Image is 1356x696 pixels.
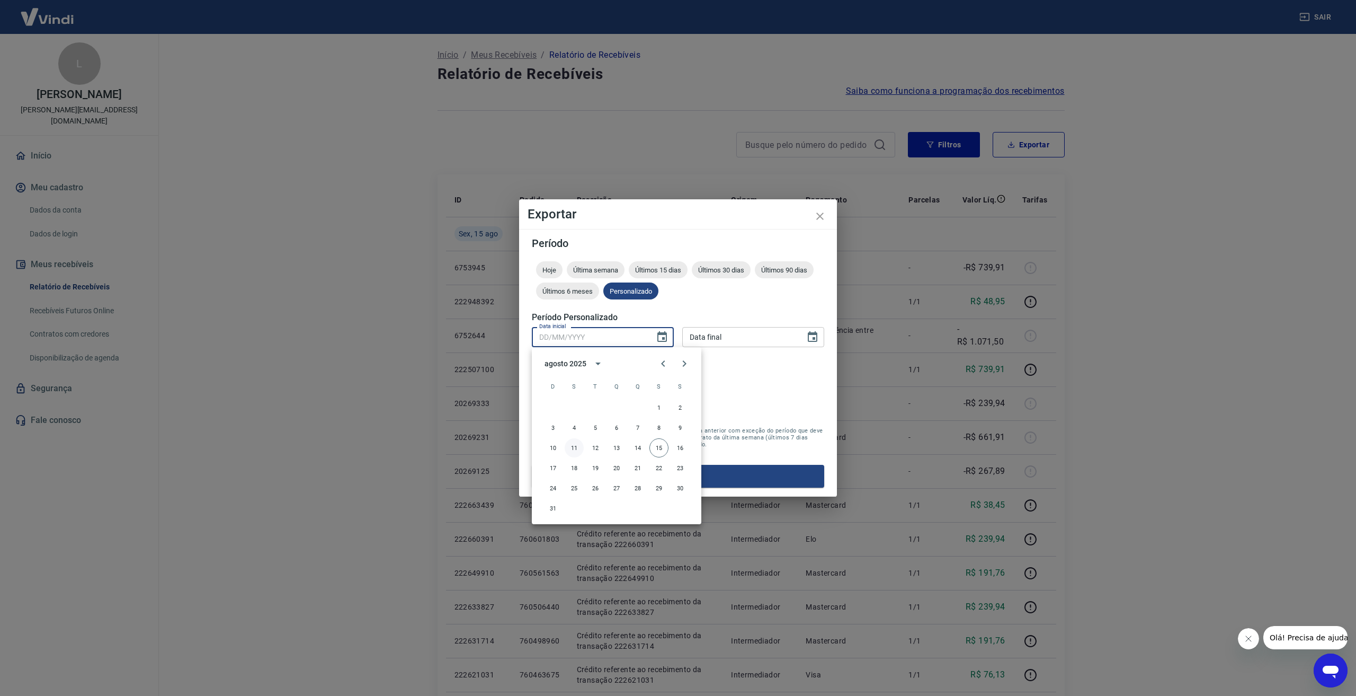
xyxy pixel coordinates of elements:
input: DD/MM/YYYY [682,327,798,347]
div: Últimos 90 dias [755,261,814,278]
button: 11 [565,438,584,457]
button: 10 [543,438,563,457]
button: 21 [628,459,647,478]
button: 7 [628,418,647,437]
button: 14 [628,438,647,457]
button: 28 [628,479,647,498]
span: Últimos 15 dias [629,266,688,274]
button: 19 [586,459,605,478]
span: quarta-feira [607,376,626,397]
div: Hoje [536,261,563,278]
button: 29 [649,479,668,498]
button: 27 [607,479,626,498]
div: Últimos 6 meses [536,283,599,299]
span: sábado [671,376,690,397]
h4: Exportar [528,208,828,221]
button: 3 [543,418,563,437]
button: 16 [671,438,690,457]
button: Previous month [653,353,674,374]
span: Últimos 6 meses [536,287,599,295]
button: 18 [565,459,584,478]
button: Choose date [652,327,673,348]
button: 6 [607,418,626,437]
button: 9 [671,418,690,437]
button: 2 [671,398,690,417]
div: agosto 2025 [545,358,586,369]
span: sexta-feira [649,376,668,397]
button: 1 [649,398,668,417]
div: Personalizado [603,283,658,299]
button: 13 [607,438,626,457]
div: Últimos 15 dias [629,261,688,278]
span: domingo [543,376,563,397]
span: Hoje [536,266,563,274]
button: Choose date [802,327,823,348]
button: 30 [671,479,690,498]
span: Últimos 30 dias [692,266,751,274]
label: Data inicial [539,322,566,330]
button: 24 [543,479,563,498]
span: Olá! Precisa de ajuda? [6,7,89,16]
span: quinta-feira [628,376,647,397]
iframe: Mensagem da empresa [1263,626,1348,649]
button: 25 [565,479,584,498]
button: 17 [543,459,563,478]
button: Next month [674,353,695,374]
div: Última semana [567,261,625,278]
button: 5 [586,418,605,437]
span: Última semana [567,266,625,274]
button: 20 [607,459,626,478]
button: 15 [649,438,668,457]
span: Últimos 90 dias [755,266,814,274]
span: Personalizado [603,287,658,295]
button: 4 [565,418,584,437]
span: segunda-feira [565,376,584,397]
span: terça-feira [586,376,605,397]
button: 31 [543,499,563,518]
button: calendar view is open, switch to year view [589,355,607,373]
button: 23 [671,459,690,478]
button: 12 [586,438,605,457]
button: 26 [586,479,605,498]
h5: Período [532,238,824,249]
button: 8 [649,418,668,437]
input: DD/MM/YYYY [532,327,647,347]
h5: Período Personalizado [532,312,824,323]
button: 22 [649,459,668,478]
iframe: Fechar mensagem [1238,628,1259,649]
div: Últimos 30 dias [692,261,751,278]
iframe: Botão para abrir a janela de mensagens [1314,654,1348,688]
button: close [807,204,833,229]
